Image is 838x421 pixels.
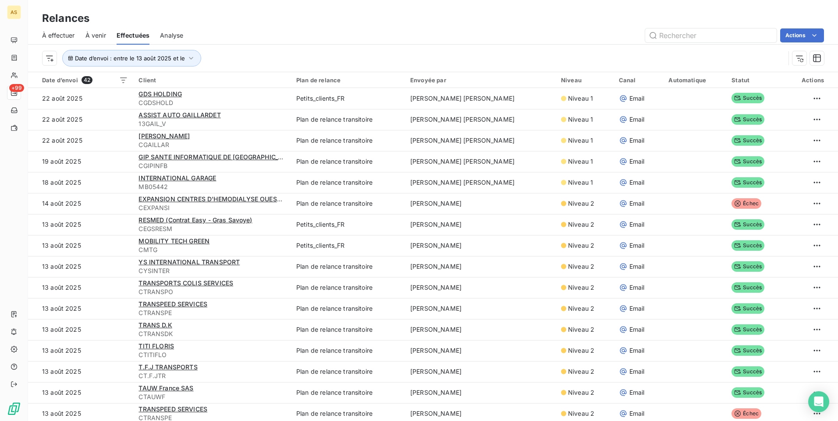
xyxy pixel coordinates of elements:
span: CYSINTER [138,267,286,275]
div: Actions [788,77,824,84]
span: Niveau 2 [568,262,594,271]
span: Client [138,77,156,84]
span: Email [629,94,645,103]
td: [PERSON_NAME] [405,214,556,235]
td: Plan de relance transitoire [291,193,405,214]
td: [PERSON_NAME] [PERSON_NAME] [405,109,556,130]
span: Succès [731,114,764,125]
td: 14 août 2025 [28,193,133,214]
span: TRANSPORTS COLIS SERVICES [138,279,233,287]
td: 19 août 2025 [28,151,133,172]
span: Succès [731,303,764,314]
td: [PERSON_NAME] [405,361,556,382]
td: 13 août 2025 [28,298,133,319]
span: Succès [731,261,764,272]
span: 13GAIL_V [138,119,286,128]
span: CTRANSPE [138,309,286,317]
span: [PERSON_NAME] [138,132,190,140]
div: Canal [619,77,658,84]
span: Niveau 2 [568,199,594,208]
td: 13 août 2025 [28,235,133,256]
span: CTRANSPO [138,288,286,296]
span: TAUW France SAS [138,384,193,392]
div: Envoyée par [410,77,550,84]
span: Niveau 1 [568,115,593,124]
span: À effectuer [42,31,75,40]
span: MB05442 [138,182,286,191]
span: Niveau 1 [568,94,593,103]
span: TRANSPEED SERVICES [138,300,207,308]
span: +99 [9,84,24,92]
td: [PERSON_NAME] [PERSON_NAME] [405,88,556,109]
td: Petits_clients_FR [291,88,405,109]
td: Plan de relance transitoire [291,130,405,151]
td: 13 août 2025 [28,361,133,382]
span: Succès [731,156,764,167]
td: [PERSON_NAME] [405,193,556,214]
td: 13 août 2025 [28,256,133,277]
span: Email [629,325,645,334]
td: Petits_clients_FR [291,235,405,256]
div: Automatique [668,77,721,84]
td: 22 août 2025 [28,109,133,130]
span: Niveau 2 [568,388,594,397]
span: CGIPINFB [138,161,286,170]
div: Niveau [561,77,608,84]
span: Email [629,304,645,313]
span: Analyse [160,31,183,40]
img: Logo LeanPay [7,402,21,416]
span: Niveau 1 [568,136,593,145]
td: [PERSON_NAME] [405,340,556,361]
td: Plan de relance transitoire [291,256,405,277]
span: Succès [731,387,764,398]
span: Email [629,199,645,208]
span: RESMED (Contrat Easy - Gras Savoye) [138,216,252,224]
span: GDS HOLDING [138,90,182,98]
div: Date d’envoi [42,76,128,84]
span: Email [629,157,645,166]
td: 18 août 2025 [28,172,133,193]
td: [PERSON_NAME] [PERSON_NAME] [405,172,556,193]
span: Niveau 2 [568,367,594,376]
span: Succès [731,324,764,335]
span: Email [629,178,645,187]
span: MOBILITY TECH GREEN [138,237,209,245]
span: Email [629,409,645,418]
span: 42 [82,76,92,84]
span: TRANS D.K [138,321,172,329]
div: Statut [731,77,778,84]
span: CEXPANSI [138,203,286,212]
span: Niveau 1 [568,157,593,166]
span: CEGSRESM [138,225,286,233]
td: Plan de relance transitoire [291,340,405,361]
td: [PERSON_NAME] [405,235,556,256]
span: Succès [731,366,764,377]
span: Succès [731,93,764,103]
input: Rechercher [645,28,777,42]
span: Succès [731,135,764,146]
div: Open Intercom Messenger [808,391,829,412]
td: Plan de relance transitoire [291,151,405,172]
span: TITI FLORIS [138,342,174,350]
div: AS [7,5,21,19]
td: Plan de relance transitoire [291,277,405,298]
button: Date d’envoi : entre le 13 août 2025 et le [62,50,201,67]
span: YS INTERNATIONAL TRANSPORT [138,258,240,266]
td: Plan de relance transitoire [291,319,405,340]
span: Email [629,346,645,355]
span: Date d’envoi : entre le 13 août 2025 et le [75,55,185,62]
span: Échec [731,408,761,419]
span: ASSIST AUTO GAILLARDET [138,111,220,119]
td: [PERSON_NAME] [PERSON_NAME] [405,130,556,151]
span: Succès [731,345,764,356]
td: [PERSON_NAME] [405,298,556,319]
span: Succès [731,240,764,251]
td: Plan de relance transitoire [291,172,405,193]
span: Niveau 2 [568,304,594,313]
span: CGDSHOLD [138,98,286,107]
span: T.F.J TRANSPORTS [138,363,197,371]
td: [PERSON_NAME] [405,256,556,277]
span: TRANSPEED SERVICES [138,405,207,413]
td: Plan de relance transitoire [291,109,405,130]
span: CTITIFLO [138,351,286,359]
